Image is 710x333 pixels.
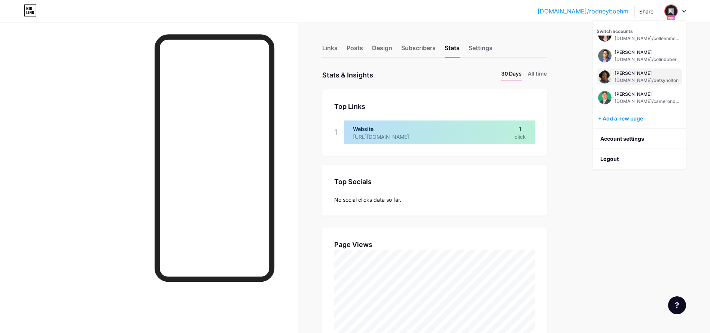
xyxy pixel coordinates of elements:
[597,28,633,34] span: Switch accounts
[598,70,612,83] img: testingbilal
[372,43,392,57] div: Design
[537,7,628,16] a: [DOMAIN_NAME]/rodneyboehm
[322,43,338,57] div: Links
[593,129,686,149] a: Account settings
[347,43,363,57] div: Posts
[334,101,535,111] div: Top Links
[334,177,535,187] div: Top Socials
[615,91,680,97] div: [PERSON_NAME]
[445,43,460,57] div: Stats
[334,239,535,250] div: Page Views
[639,7,653,15] div: Share
[615,70,679,76] div: [PERSON_NAME]
[598,115,682,122] div: + Add a new page
[334,120,338,144] div: 1
[615,77,679,83] div: [DOMAIN_NAME]/betsyholton
[598,91,612,104] img: testingbilal
[593,149,686,169] li: Logout
[615,56,677,62] div: [DOMAIN_NAME]/colinbober
[615,49,677,55] div: [PERSON_NAME]
[598,49,612,62] img: testingbilal
[615,98,680,104] div: [DOMAIN_NAME]/cameronboggs
[334,196,535,204] div: No social clicks data so far.
[665,5,677,17] img: testingbilal
[469,43,493,57] div: Settings
[615,36,680,42] div: [DOMAIN_NAME]/colleenmcknight
[401,43,436,57] div: Subscribers
[501,70,522,80] li: 30 Days
[528,70,547,80] li: All time
[322,70,373,80] div: Stats & Insights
